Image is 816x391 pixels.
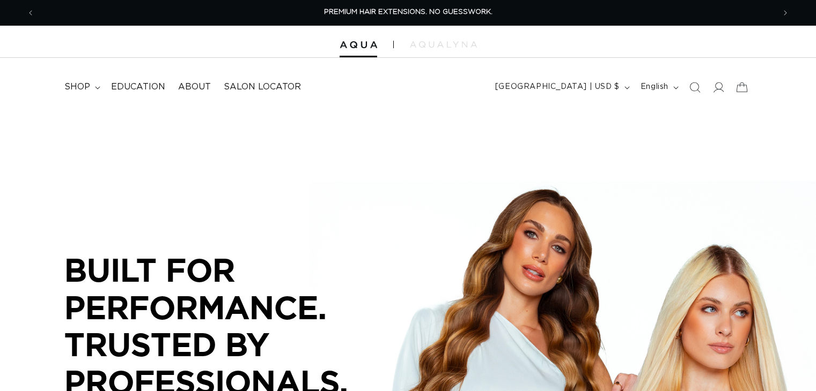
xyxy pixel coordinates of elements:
[774,3,797,23] button: Next announcement
[641,81,668,93] span: English
[495,81,620,93] span: [GEOGRAPHIC_DATA] | USD $
[172,75,217,99] a: About
[683,76,707,99] summary: Search
[489,77,634,97] button: [GEOGRAPHIC_DATA] | USD $
[58,75,105,99] summary: shop
[19,3,42,23] button: Previous announcement
[324,9,492,16] span: PREMIUM HAIR EXTENSIONS. NO GUESSWORK.
[178,81,211,93] span: About
[105,75,172,99] a: Education
[111,81,165,93] span: Education
[224,81,301,93] span: Salon Locator
[410,41,477,48] img: aqualyna.com
[340,41,377,49] img: Aqua Hair Extensions
[634,77,683,97] button: English
[64,81,90,93] span: shop
[217,75,307,99] a: Salon Locator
